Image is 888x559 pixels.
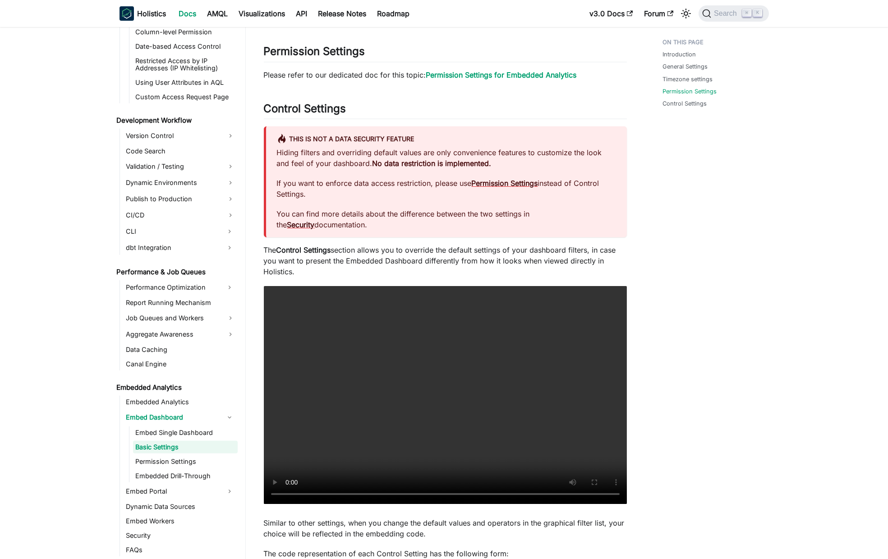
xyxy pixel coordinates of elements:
a: FAQs [124,544,238,556]
a: Visualizations [234,6,291,21]
img: Holistics [120,6,134,21]
kbd: ⌘ [742,9,751,17]
a: CI/CD [124,208,238,222]
a: AMQL [202,6,234,21]
a: Date-based Access Control [133,40,238,53]
a: Version Control [124,129,238,143]
a: Permission Settings [133,455,238,468]
strong: Control Settings [276,245,331,254]
a: Aggregate Awareness [124,327,238,342]
a: Performance Optimization [124,280,221,295]
a: Column-level Permission [133,26,238,38]
div: This is not a data security feature [277,134,616,145]
a: Development Workflow [114,114,238,127]
button: Expand sidebar category 'dbt Integration' [221,240,238,255]
kbd: K [753,9,762,17]
a: Embed Portal [124,484,221,499]
a: Permission Settings for Embedded Analytics [426,70,577,79]
a: Embed Single Dashboard [133,426,238,439]
a: CLI [124,224,221,239]
strong: No data restriction is implemented. [373,159,492,168]
a: Embed Workers [124,515,238,527]
p: Similar to other settings, when you change the default values and operators in the graphical filt... [264,517,627,539]
a: Security [287,220,315,229]
a: Embed Dashboard [124,410,221,425]
p: The section allows you to override the default settings of your dashboard filters, in case you wa... [264,245,627,277]
video: Your browser does not support embedding video, but you can . [264,286,627,504]
a: Timezone settings [663,75,713,83]
button: Collapse sidebar category 'Embed Dashboard' [221,410,238,425]
a: Introduction [663,50,696,59]
a: API [291,6,313,21]
a: Control Settings [663,99,707,108]
a: Custom Access Request Page [133,91,238,103]
button: Search (Command+K) [699,5,768,22]
p: The code representation of each Control Setting has the following form: [264,548,627,559]
a: Dynamic Data Sources [124,500,238,513]
h2: Control Settings [264,102,627,119]
a: Permission Settings [663,87,717,96]
a: Using User Attributes in AQL [133,76,238,89]
button: Expand sidebar category 'Embed Portal' [221,484,238,499]
nav: Docs sidebar [110,27,246,559]
a: General Settings [663,62,708,71]
a: Embedded Drill-Through [133,470,238,482]
a: Code Search [124,145,238,157]
a: Embedded Analytics [124,396,238,408]
b: Holistics [138,8,166,19]
p: Please refer to our dedicated doc for this topic: [264,69,627,80]
a: Permission Settings [472,179,538,188]
a: dbt Integration [124,240,221,255]
a: Basic Settings [133,441,238,453]
a: Security [124,529,238,542]
a: Forum [639,6,679,21]
p: If you want to enforce data access restriction, please use instead of Control Settings. [277,178,616,199]
a: Job Queues and Workers [124,311,238,325]
a: Roadmap [372,6,415,21]
a: Canal Engine [124,358,238,370]
a: Release Notes [313,6,372,21]
a: Validation / Testing [124,159,238,174]
p: You can find more details about the difference between the two settings in the documentation. [277,208,616,230]
p: Hiding filters and overriding default values are only convenience features to customize the look ... [277,147,616,169]
h2: Permission Settings [264,45,627,62]
a: Report Running Mechanism [124,296,238,309]
button: Switch between dark and light mode (currently light mode) [679,6,693,21]
a: Dynamic Environments [124,176,238,190]
span: Search [711,9,742,18]
button: Expand sidebar category 'CLI' [221,224,238,239]
a: Docs [174,6,202,21]
a: Embedded Analytics [114,381,238,394]
button: Expand sidebar category 'Performance Optimization' [221,280,238,295]
a: v3.0 Docs [584,6,639,21]
a: Performance & Job Queues [114,266,238,278]
a: Restricted Access by IP Addresses (IP Whitelisting) [133,55,238,74]
a: HolisticsHolistics [120,6,166,21]
a: Publish to Production [124,192,238,206]
a: Data Caching [124,343,238,356]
